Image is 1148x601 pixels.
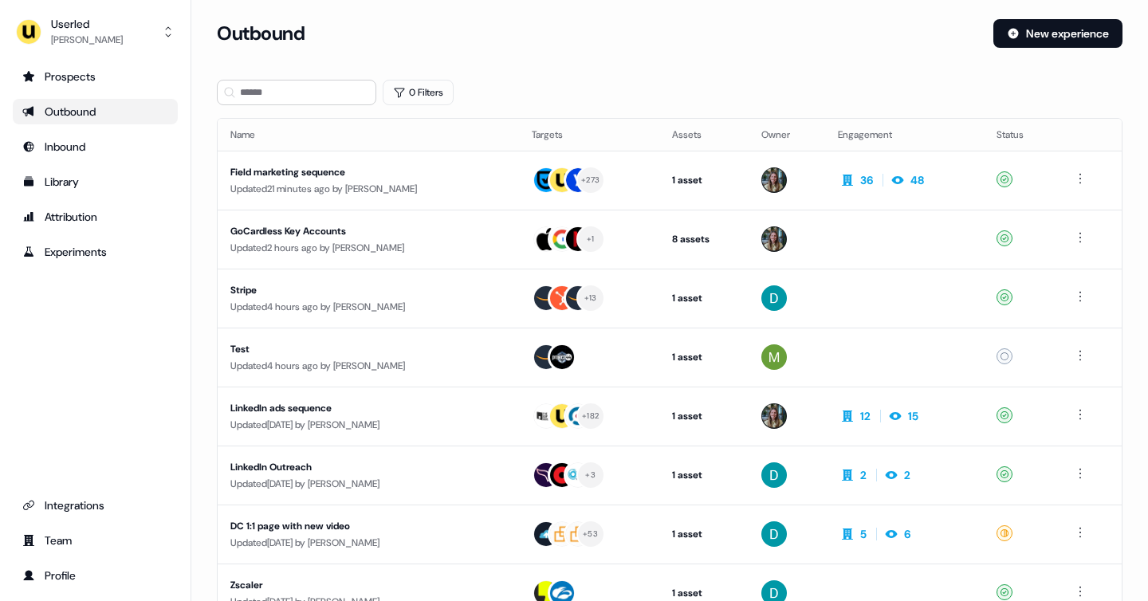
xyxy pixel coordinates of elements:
div: Updated [DATE] by [PERSON_NAME] [230,417,506,433]
div: Updated 21 minutes ago by [PERSON_NAME] [230,181,506,197]
div: Outbound [22,104,168,120]
th: Engagement [825,119,984,151]
div: + 53 [583,527,598,541]
th: Owner [749,119,826,151]
div: 48 [910,172,924,188]
div: 1 asset [672,349,736,365]
img: Charlotte [761,403,787,429]
div: Userled [51,16,123,32]
th: Status [984,119,1059,151]
a: Go to attribution [13,204,178,230]
div: 1 asset [672,290,736,306]
th: Targets [519,119,659,151]
div: + 1 [587,232,595,246]
img: Charlotte [761,167,787,193]
div: Zscaler [230,577,506,593]
div: 8 assets [672,231,736,247]
img: David [761,521,787,547]
div: LinkedIn ads sequence [230,400,506,416]
div: 15 [908,408,918,424]
button: Userled[PERSON_NAME] [13,13,178,51]
div: Updated 2 hours ago by [PERSON_NAME] [230,240,506,256]
div: Attribution [22,209,168,225]
div: 36 [860,172,873,188]
div: Updated [DATE] by [PERSON_NAME] [230,535,506,551]
div: 6 [904,526,910,542]
div: Team [22,532,168,548]
a: Go to prospects [13,64,178,89]
div: 1 asset [672,172,736,188]
button: New experience [993,19,1122,48]
a: Go to integrations [13,493,178,518]
div: GoCardless Key Accounts [230,223,506,239]
a: Go to profile [13,563,178,588]
button: 0 Filters [383,80,454,105]
img: Mickael [761,344,787,370]
div: DC 1:1 page with new video [230,518,506,534]
div: Profile [22,568,168,583]
div: 1 asset [672,408,736,424]
div: 1 asset [672,526,736,542]
a: Go to outbound experience [13,99,178,124]
img: David [761,462,787,488]
a: Go to Inbound [13,134,178,159]
div: Field marketing sequence [230,164,506,180]
div: [PERSON_NAME] [51,32,123,48]
div: Test [230,341,506,357]
div: Updated 4 hours ago by [PERSON_NAME] [230,299,506,315]
div: Prospects [22,69,168,84]
div: + 13 [584,291,597,305]
div: 2 [904,467,910,483]
div: + 273 [581,173,600,187]
th: Name [218,119,519,151]
div: 1 asset [672,585,736,601]
div: 12 [860,408,871,424]
div: 5 [860,526,867,542]
div: + 182 [582,409,599,423]
img: David [761,285,787,311]
a: Go to team [13,528,178,553]
div: 1 asset [672,467,736,483]
h3: Outbound [217,22,305,45]
div: Integrations [22,497,168,513]
div: Experiments [22,244,168,260]
div: + 3 [585,468,596,482]
a: Go to experiments [13,239,178,265]
div: LinkedIn Outreach [230,459,506,475]
div: Inbound [22,139,168,155]
div: Updated 4 hours ago by [PERSON_NAME] [230,358,506,374]
div: Library [22,174,168,190]
div: 2 [860,467,867,483]
img: Charlotte [761,226,787,252]
div: Updated [DATE] by [PERSON_NAME] [230,476,506,492]
th: Assets [659,119,749,151]
div: Stripe [230,282,506,298]
a: Go to templates [13,169,178,194]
